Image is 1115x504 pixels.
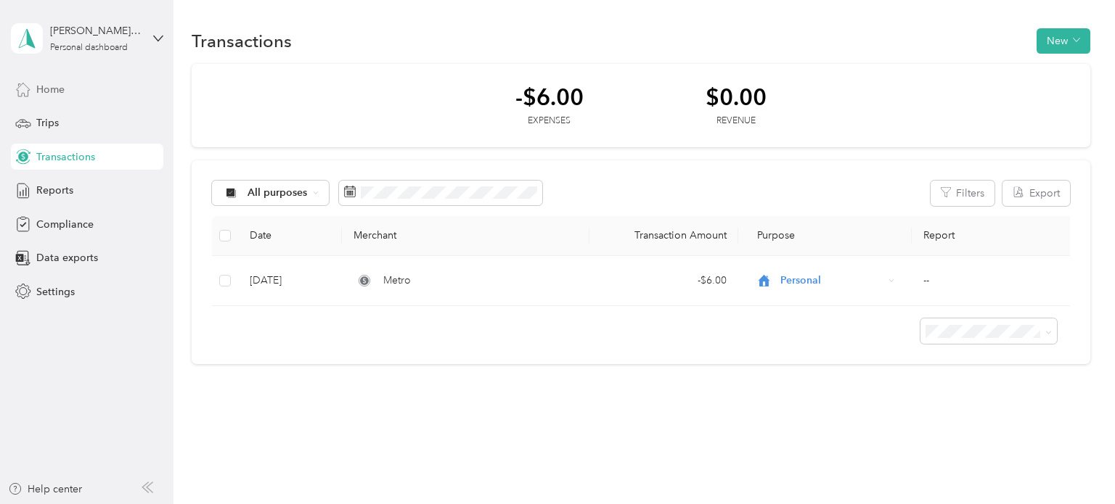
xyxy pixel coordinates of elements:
div: [PERSON_NAME] [PERSON_NAME] [50,23,141,38]
th: Merchant [342,216,589,256]
div: Personal dashboard [50,44,128,52]
h1: Transactions [192,33,292,49]
span: Home [36,82,65,97]
td: -- [912,256,1077,306]
th: Transaction Amount [589,216,738,256]
div: Revenue [706,115,767,128]
th: Date [238,216,342,256]
button: Filters [931,181,994,206]
span: Reports [36,183,73,198]
button: Export [1002,181,1070,206]
span: Data exports [36,250,98,265]
span: Trips [36,115,59,131]
span: Purpose [750,229,796,241]
span: Transactions [36,149,95,165]
div: Expenses [515,115,584,128]
td: [DATE] [238,256,342,306]
button: New [1037,28,1090,54]
div: -$6.00 [515,84,584,110]
span: Metro [383,273,411,289]
span: Compliance [36,217,94,232]
span: All purposes [248,188,308,198]
button: Help center [8,482,82,497]
th: Report [912,216,1077,256]
div: - $6.00 [601,273,727,289]
span: Settings [36,284,75,299]
div: $0.00 [706,84,767,110]
iframe: Everlance-gr Chat Button Frame [1034,423,1115,504]
span: Personal [780,273,883,289]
